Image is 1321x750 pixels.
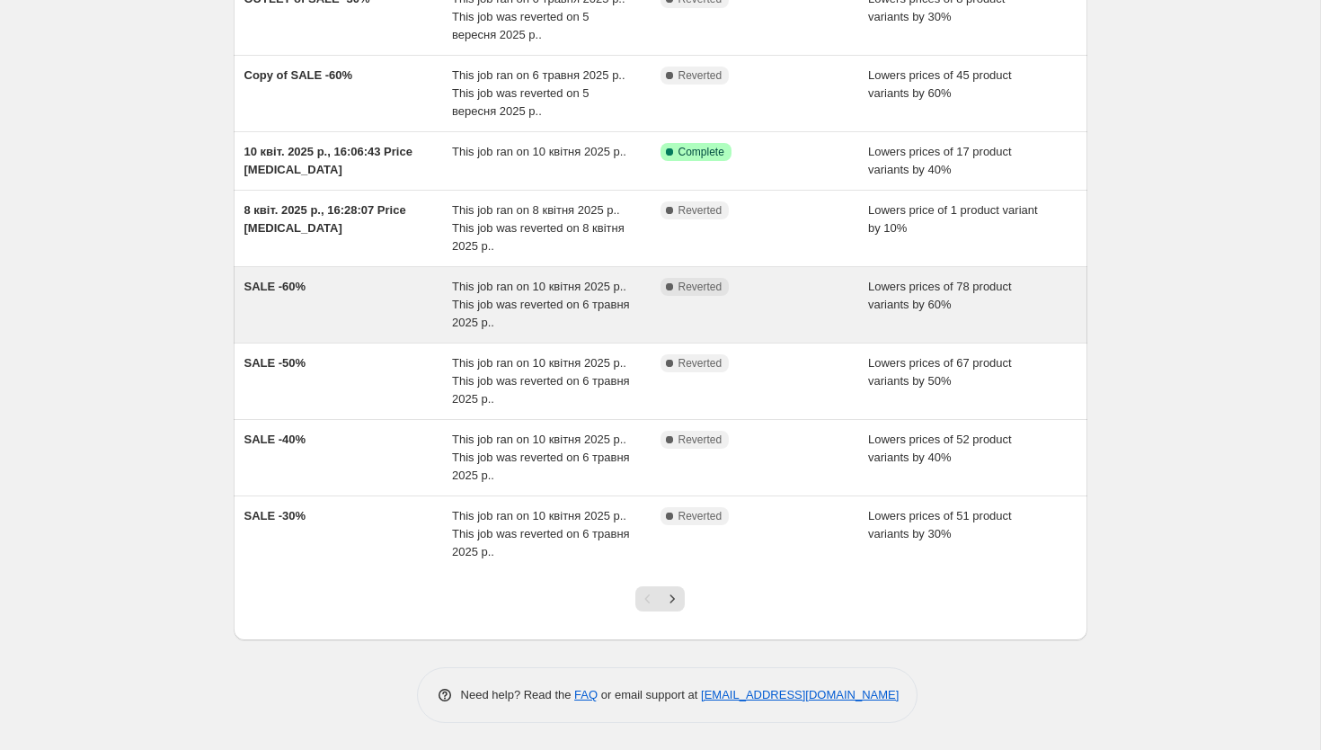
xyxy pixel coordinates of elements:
span: Lowers prices of 52 product variants by 40% [868,433,1012,464]
span: SALE -40% [244,433,306,446]
nav: Pagination [635,586,685,612]
button: Next [660,586,685,612]
span: This job ran on 8 квітня 2025 р.. This job was reverted on 8 квітня 2025 р.. [452,203,625,253]
span: Lowers prices of 17 product variants by 40% [868,145,1012,176]
span: Reverted [678,433,723,447]
span: Reverted [678,280,723,294]
span: This job ran on 10 квітня 2025 р.. This job was reverted on 6 травня 2025 р.. [452,280,630,329]
span: Lowers prices of 78 product variants by 60% [868,280,1012,311]
span: 8 квіт. 2025 р., 16:28:07 Price [MEDICAL_DATA] [244,203,406,235]
span: This job ran on 10 квітня 2025 р.. This job was reverted on 6 травня 2025 р.. [452,509,630,558]
span: SALE -30% [244,509,306,522]
span: 10 квіт. 2025 р., 16:06:43 Price [MEDICAL_DATA] [244,145,412,176]
span: Reverted [678,356,723,371]
span: Reverted [678,68,723,83]
span: Lowers prices of 67 product variants by 50% [868,356,1012,388]
span: SALE -60% [244,280,306,293]
span: This job ran on 10 квітня 2025 р.. [452,145,626,158]
span: This job ran on 10 квітня 2025 р.. This job was reverted on 6 травня 2025 р.. [452,356,630,406]
span: Lowers prices of 45 product variants by 60% [868,68,1012,100]
span: Copy of SALE -60% [244,68,353,82]
span: or email support at [598,688,701,701]
a: FAQ [574,688,598,701]
span: This job ran on 6 травня 2025 р.. This job was reverted on 5 вересня 2025 р.. [452,68,625,118]
span: Reverted [678,203,723,218]
span: Need help? Read the [461,688,575,701]
span: Lowers price of 1 product variant by 10% [868,203,1038,235]
span: Complete [678,145,724,159]
span: Reverted [678,509,723,523]
a: [EMAIL_ADDRESS][DOMAIN_NAME] [701,688,899,701]
span: SALE -50% [244,356,306,370]
span: This job ran on 10 квітня 2025 р.. This job was reverted on 6 травня 2025 р.. [452,433,630,482]
span: Lowers prices of 51 product variants by 30% [868,509,1012,540]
